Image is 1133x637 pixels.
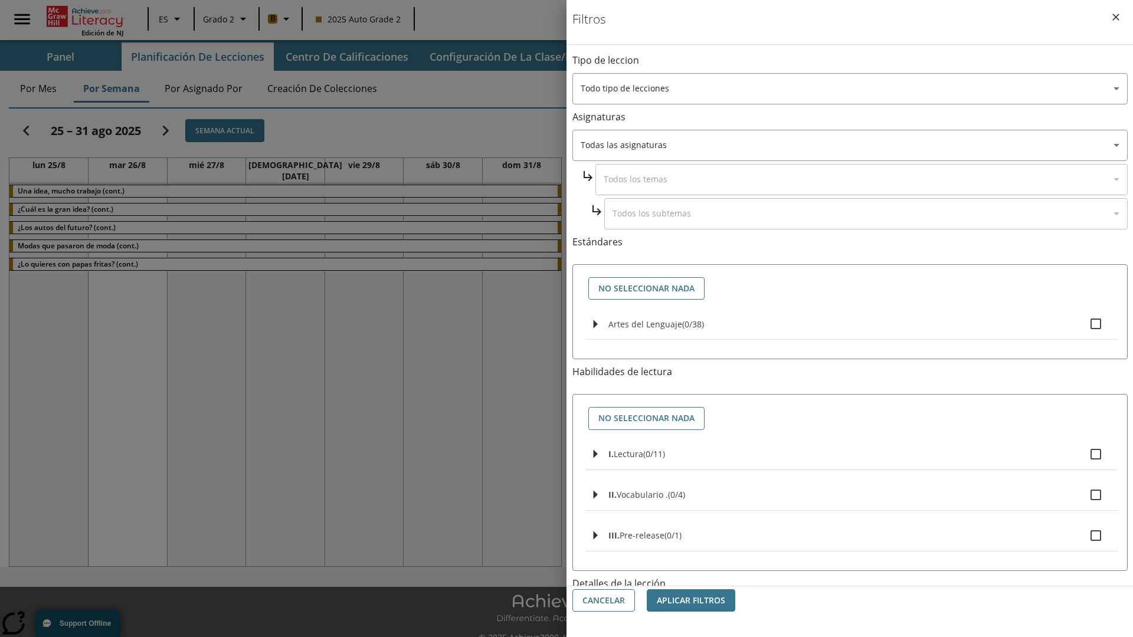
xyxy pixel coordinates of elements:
div: Seleccione una Asignatura [604,198,1128,229]
p: Detalles de la lección [572,577,1128,590]
span: 0 estándares seleccionados/4 estándares en grupo [668,489,685,500]
button: No seleccionar nada [588,277,705,300]
span: Pre-release [620,530,664,541]
div: Seleccione un tipo de lección [572,73,1128,104]
ul: Seleccione habilidades [585,439,1118,561]
button: Cerrar los filtros del Menú lateral [1103,5,1128,29]
span: Artes del Lenguaje [608,318,682,330]
p: Habilidades de lectura [572,365,1128,379]
div: Seleccione habilidades [582,404,1118,433]
span: 0 estándares seleccionados/1 estándares en grupo [664,530,682,541]
span: Lectura [614,448,643,459]
h1: Filtros [572,12,606,44]
span: III. [608,530,620,541]
div: Seleccione una Asignatura [572,130,1128,161]
p: Asignaturas [572,110,1128,124]
div: Seleccione estándares [582,274,1118,303]
span: II. [608,489,617,500]
button: No seleccionar nada [588,407,705,430]
span: 0 estándares seleccionados/11 estándares en grupo [643,448,665,459]
div: Seleccione una Asignatura [595,164,1128,195]
span: 0 estándares seleccionados/38 estándares en grupo [682,318,704,330]
ul: Seleccione estándares [585,308,1118,349]
p: Tipo de leccion [572,54,1128,67]
button: Cancelar [572,589,635,612]
p: Estándares [572,235,1128,249]
button: Aplicar Filtros [647,589,735,612]
span: Vocabulario . [617,489,668,500]
span: I. [608,448,614,459]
